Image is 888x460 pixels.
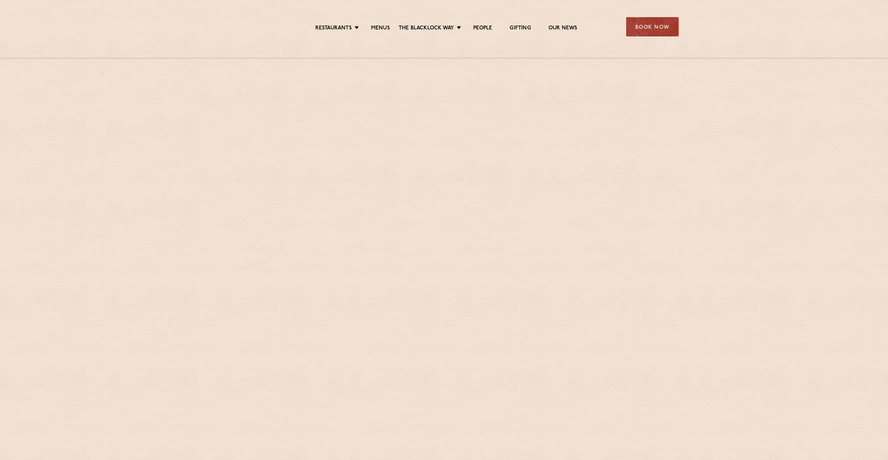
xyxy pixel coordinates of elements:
[315,25,352,33] a: Restaurants
[548,25,578,33] a: Our News
[399,25,454,33] a: The Blacklock Way
[510,25,531,33] a: Gifting
[626,17,679,36] div: Book Now
[473,25,492,33] a: People
[210,7,270,47] img: svg%3E
[371,25,390,33] a: Menus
